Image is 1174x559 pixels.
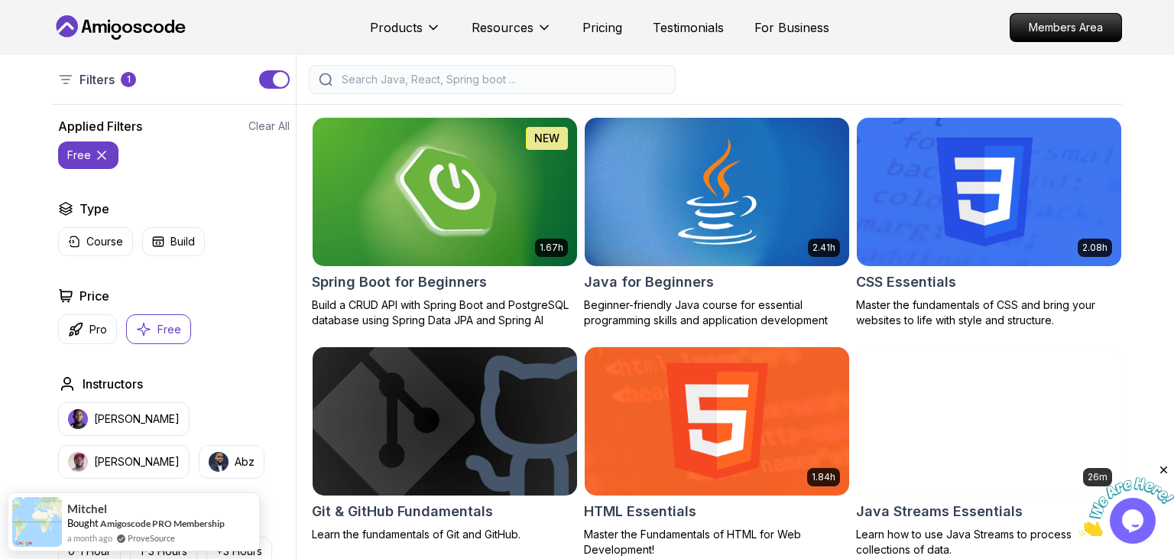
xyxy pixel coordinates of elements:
a: Git & GitHub Fundamentals cardGit & GitHub FundamentalsLearn the fundamentals of Git and GitHub. [312,346,578,542]
a: Members Area [1010,13,1122,42]
p: Master the Fundamentals of HTML for Web Development! [584,527,850,557]
p: [PERSON_NAME] [94,411,180,427]
h2: Java Streams Essentials [856,501,1023,522]
img: Spring Boot for Beginners card [306,114,583,269]
button: Pro [58,314,117,344]
button: instructor img[PERSON_NAME] [58,445,190,479]
button: Clear All [248,119,290,134]
p: 1 [127,73,131,86]
p: 1.84h [812,471,835,483]
p: free [67,148,91,163]
h2: Java for Beginners [584,271,714,293]
span: a month ago [67,531,112,544]
img: Java for Beginners card [585,118,849,266]
button: Products [370,18,441,49]
p: NEW [534,131,559,146]
img: instructor img [68,409,88,429]
p: Pro [89,322,107,337]
p: Members Area [1010,14,1121,41]
p: +3 Hours [216,544,262,559]
a: Testimonials [653,18,724,37]
button: Resources [472,18,552,49]
button: Build [142,227,205,256]
iframe: chat widget [1079,463,1174,536]
button: instructor img[PERSON_NAME] [58,402,190,436]
img: instructor img [68,452,88,472]
p: 2.41h [812,242,835,254]
h2: Instructors [83,375,143,393]
p: Abz [235,454,255,470]
a: CSS Essentials card2.08hCSS EssentialsMaster the fundamentals of CSS and bring your websites to l... [856,117,1122,328]
img: instructor img [209,452,229,472]
a: Amigoscode PRO Membership [100,518,225,529]
p: Build a CRUD API with Spring Boot and PostgreSQL database using Spring Data JPA and Spring AI [312,297,578,328]
a: For Business [754,18,829,37]
p: Free [157,322,181,337]
a: ProveSource [128,531,175,544]
p: Beginner-friendly Java course for essential programming skills and application development [584,297,850,328]
button: free [58,141,118,169]
p: Course [86,234,123,249]
p: Master the fundamentals of CSS and bring your websites to life with style and structure. [856,297,1122,328]
button: Free [126,314,191,344]
h2: Price [79,287,109,305]
p: [PERSON_NAME] [94,454,180,470]
p: 1-3 Hours [140,544,187,559]
h2: Git & GitHub Fundamentals [312,501,493,522]
a: Pricing [582,18,622,37]
p: 0-1 Hour [68,544,111,559]
button: Course [58,227,133,256]
h2: HTML Essentials [584,501,696,522]
a: HTML Essentials card1.84hHTML EssentialsMaster the Fundamentals of HTML for Web Development! [584,346,850,557]
img: Java Streams Essentials card [857,347,1121,496]
span: Mitchel [67,502,107,515]
p: 1.67h [540,242,563,254]
p: Products [370,18,423,37]
input: Search Java, React, Spring boot ... [339,72,666,87]
h2: CSS Essentials [856,271,956,293]
a: Java for Beginners card2.41hJava for BeginnersBeginner-friendly Java course for essential program... [584,117,850,328]
img: Git & GitHub Fundamentals card [313,347,577,496]
p: Learn how to use Java Streams to process collections of data. [856,527,1122,557]
p: Build [170,234,195,249]
h2: Spring Boot for Beginners [312,271,487,293]
h2: Type [79,200,109,218]
p: Learn the fundamentals of Git and GitHub. [312,527,578,542]
a: Java Streams Essentials card26mJava Streams EssentialsLearn how to use Java Streams to process co... [856,346,1122,557]
p: Filters [79,70,115,89]
p: 2.08h [1082,242,1108,254]
a: Spring Boot for Beginners card1.67hNEWSpring Boot for BeginnersBuild a CRUD API with Spring Boot ... [312,117,578,328]
img: provesource social proof notification image [12,497,62,547]
button: instructor imgAbz [199,445,264,479]
span: Bought [67,517,99,529]
p: Resources [472,18,533,37]
h2: Applied Filters [58,117,142,135]
img: CSS Essentials card [857,118,1121,266]
img: HTML Essentials card [585,347,849,496]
